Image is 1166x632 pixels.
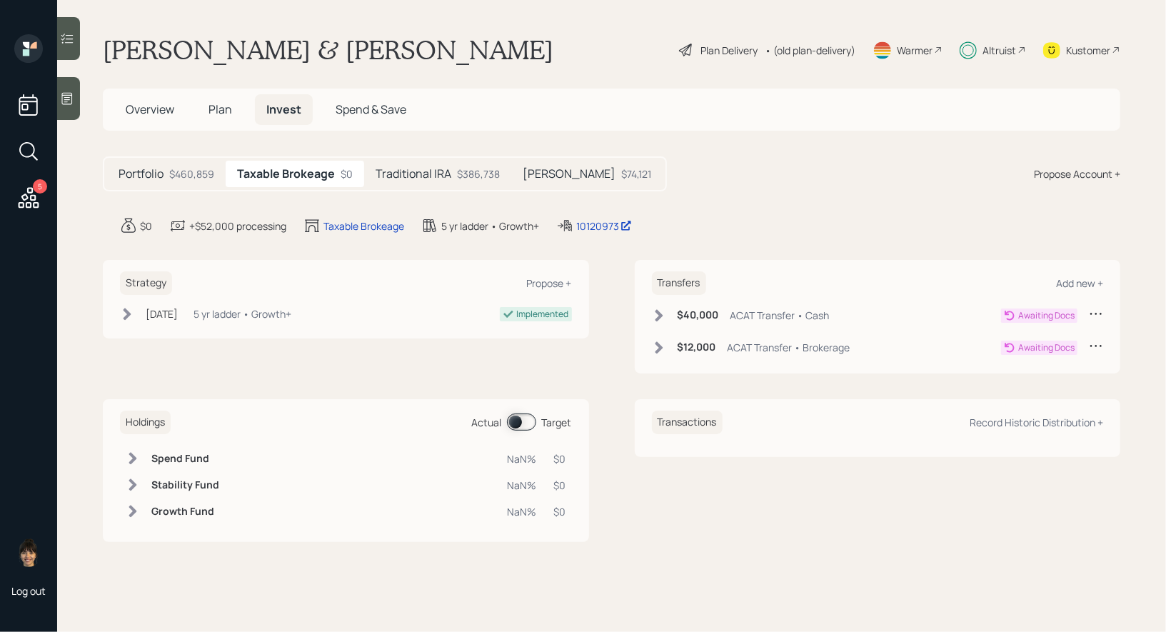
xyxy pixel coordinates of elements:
div: 10120973 [576,219,632,234]
div: Log out [11,584,46,598]
div: Awaiting Docs [1018,341,1075,354]
h5: Portfolio [119,167,164,181]
div: Propose Account + [1034,166,1120,181]
div: [DATE] [146,306,178,321]
h5: Taxable Brokeage [237,167,335,181]
div: $74,121 [621,166,651,181]
div: Kustomer [1066,43,1110,58]
span: Invest [266,101,301,117]
div: Record Historic Distribution + [970,416,1103,429]
div: Plan Delivery [700,43,758,58]
div: 5 yr ladder • Growth+ [194,306,291,321]
div: +$52,000 processing [189,219,286,234]
div: $0 [140,219,152,234]
div: $0 [341,166,353,181]
div: Actual [472,415,502,430]
div: Warmer [897,43,933,58]
h1: [PERSON_NAME] & [PERSON_NAME] [103,34,553,66]
div: NaN% [508,504,537,519]
div: Add new + [1056,276,1103,290]
span: Plan [208,101,232,117]
div: Awaiting Docs [1018,309,1075,322]
div: Altruist [982,43,1016,58]
div: ACAT Transfer • Brokerage [728,340,850,355]
h6: Transfers [652,271,706,295]
h6: Transactions [652,411,723,434]
div: Propose + [527,276,572,290]
div: ACAT Transfer • Cash [730,308,830,323]
h6: Stability Fund [151,479,219,491]
h5: Traditional IRA [376,167,451,181]
div: $460,859 [169,166,214,181]
div: Taxable Brokeage [323,219,404,234]
span: Overview [126,101,174,117]
div: Implemented [517,308,569,321]
h6: Spend Fund [151,453,219,465]
div: 5 yr ladder • Growth+ [441,219,539,234]
div: $0 [554,478,566,493]
div: • (old plan-delivery) [765,43,855,58]
h5: [PERSON_NAME] [523,167,615,181]
h6: $40,000 [678,309,719,321]
h6: Strategy [120,271,172,295]
div: $0 [554,451,566,466]
div: 5 [33,179,47,194]
div: $0 [554,504,566,519]
div: NaN% [508,478,537,493]
div: Target [542,415,572,430]
h6: Growth Fund [151,506,219,518]
img: treva-nostdahl-headshot.png [14,538,43,567]
h6: $12,000 [678,341,716,353]
div: $386,738 [457,166,500,181]
h6: Holdings [120,411,171,434]
span: Spend & Save [336,101,406,117]
div: NaN% [508,451,537,466]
